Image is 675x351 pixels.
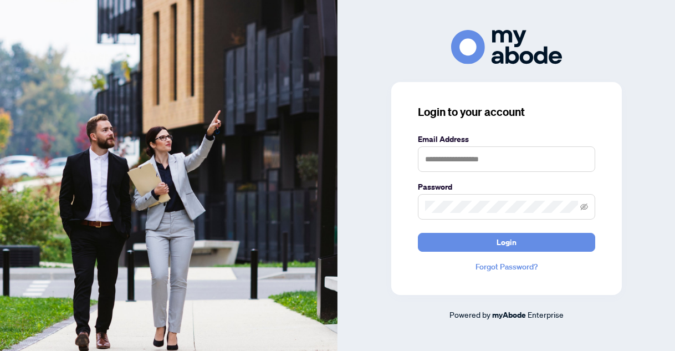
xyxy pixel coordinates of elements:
[449,309,490,319] span: Powered by
[492,309,526,321] a: myAbode
[497,233,517,251] span: Login
[418,104,595,120] h3: Login to your account
[418,233,595,252] button: Login
[580,203,588,211] span: eye-invisible
[451,30,562,64] img: ma-logo
[418,133,595,145] label: Email Address
[418,181,595,193] label: Password
[418,261,595,273] a: Forgot Password?
[528,309,564,319] span: Enterprise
